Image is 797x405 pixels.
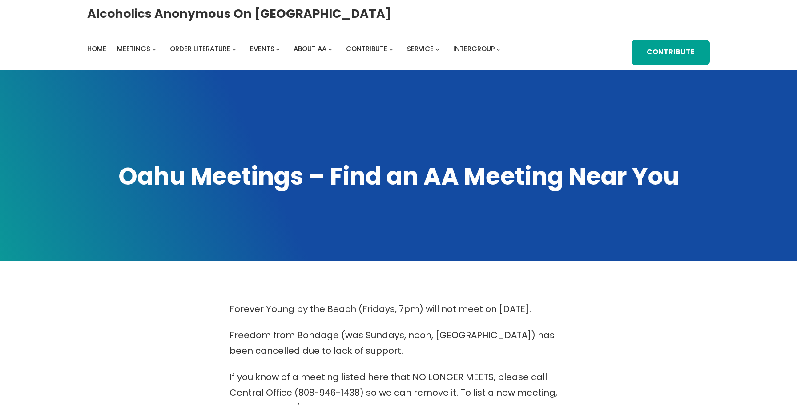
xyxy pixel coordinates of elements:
[632,40,710,65] a: Contribute
[294,43,326,55] a: About AA
[250,43,274,55] a: Events
[229,328,568,359] p: Freedom from Bondage (was Sundays, noon, [GEOGRAPHIC_DATA]) has been cancelled due to lack of sup...
[87,43,106,55] a: Home
[117,44,150,53] span: Meetings
[453,43,495,55] a: Intergroup
[232,47,236,51] button: Order Literature submenu
[346,44,387,53] span: Contribute
[87,3,391,24] a: Alcoholics Anonymous on [GEOGRAPHIC_DATA]
[117,43,150,55] a: Meetings
[496,47,500,51] button: Intergroup submenu
[87,160,710,193] h1: Oahu Meetings – Find an AA Meeting Near You
[407,44,434,53] span: Service
[435,47,439,51] button: Service submenu
[152,47,156,51] button: Meetings submenu
[328,47,332,51] button: About AA submenu
[346,43,387,55] a: Contribute
[453,44,495,53] span: Intergroup
[294,44,326,53] span: About AA
[407,43,434,55] a: Service
[229,301,568,317] p: Forever Young by the Beach (Fridays, 7pm) will not meet on [DATE].
[87,43,503,55] nav: Intergroup
[276,47,280,51] button: Events submenu
[87,44,106,53] span: Home
[250,44,274,53] span: Events
[170,44,230,53] span: Order Literature
[389,47,393,51] button: Contribute submenu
